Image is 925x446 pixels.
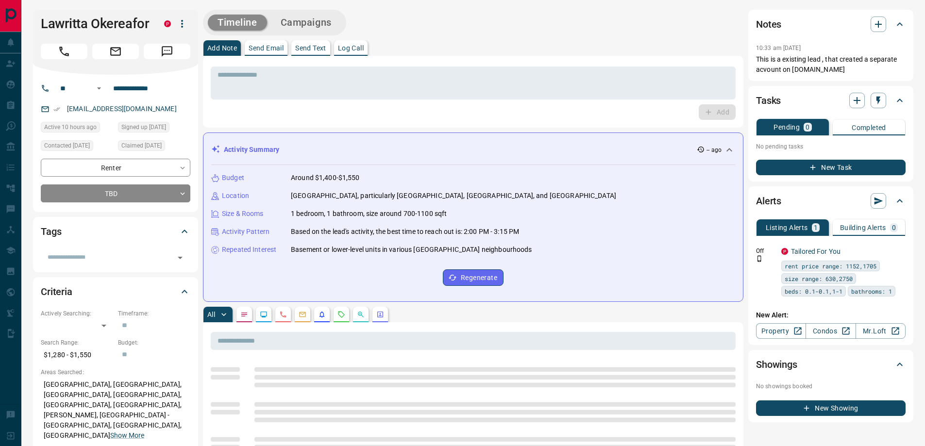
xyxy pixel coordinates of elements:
span: beds: 0.1-0.1,1-1 [785,286,842,296]
h2: Tags [41,224,61,239]
div: Criteria [41,280,190,303]
button: Open [93,83,105,94]
span: bathrooms: 1 [851,286,892,296]
a: Condos [806,323,856,339]
p: Listing Alerts [766,224,808,231]
h1: Lawritta Okereafor [41,16,150,32]
p: New Alert: [756,310,906,320]
div: Tasks [756,89,906,112]
p: Log Call [338,45,364,51]
svg: Calls [279,311,287,318]
a: Mr.Loft [856,323,906,339]
a: Tailored For You [791,248,841,255]
p: $1,280 - $1,550 [41,347,113,363]
button: New Task [756,160,906,175]
p: Send Email [249,45,284,51]
svg: Emails [299,311,306,318]
h2: Criteria [41,284,72,299]
p: No showings booked [756,382,906,391]
p: Completed [852,124,886,131]
p: Off [756,247,775,255]
p: Based on the lead's activity, the best time to reach out is: 2:00 PM - 3:15 PM [291,227,519,237]
span: size range: 630,2750 [785,274,853,283]
p: 0 [892,224,896,231]
svg: Push Notification Only [756,255,763,262]
p: Repeated Interest [222,245,276,255]
div: Fri Sep 05 2025 [41,140,113,154]
div: Showings [756,353,906,376]
span: Email [92,44,139,59]
div: Thu Sep 04 2025 [118,122,190,135]
div: Sun Sep 14 2025 [41,122,113,135]
p: 1 bedroom, 1 bathroom, size around 700-1100 sqft [291,209,447,219]
div: property.ca [781,248,788,255]
p: Size & Rooms [222,209,264,219]
p: Activity Pattern [222,227,269,237]
button: Timeline [208,15,267,31]
h2: Alerts [756,193,781,209]
a: Property [756,323,806,339]
p: 1 [814,224,818,231]
p: Timeframe: [118,309,190,318]
p: 0 [806,124,809,131]
div: Notes [756,13,906,36]
p: Add Note [207,45,237,51]
p: [GEOGRAPHIC_DATA], [GEOGRAPHIC_DATA], [GEOGRAPHIC_DATA], [GEOGRAPHIC_DATA], [GEOGRAPHIC_DATA], [G... [41,377,190,444]
p: 10:33 am [DATE] [756,45,801,51]
div: property.ca [164,20,171,27]
button: Regenerate [443,269,504,286]
svg: Requests [337,311,345,318]
p: Location [222,191,249,201]
span: Active 10 hours ago [44,122,97,132]
div: TBD [41,184,190,202]
p: Search Range: [41,338,113,347]
p: Budget: [118,338,190,347]
p: No pending tasks [756,139,906,154]
p: All [207,311,215,318]
div: Renter [41,159,190,177]
button: Campaigns [271,15,341,31]
p: Building Alerts [840,224,886,231]
h2: Notes [756,17,781,32]
div: Tags [41,220,190,243]
div: Alerts [756,189,906,213]
a: [EMAIL_ADDRESS][DOMAIN_NAME] [67,105,177,113]
div: Fri Sep 05 2025 [118,140,190,154]
button: Open [173,251,187,264]
svg: Listing Alerts [318,311,326,318]
p: Basement or lower-level units in various [GEOGRAPHIC_DATA] neighbourhoods [291,245,532,255]
p: Around $1,400-$1,550 [291,173,360,183]
h2: Showings [756,357,797,372]
p: Actively Searching: [41,309,113,318]
span: Call [41,44,87,59]
span: rent price range: 1152,1705 [785,261,876,271]
p: [GEOGRAPHIC_DATA], particularly [GEOGRAPHIC_DATA], [GEOGRAPHIC_DATA], and [GEOGRAPHIC_DATA] [291,191,616,201]
p: Activity Summary [224,145,279,155]
p: Send Text [295,45,326,51]
p: Budget [222,173,244,183]
div: Activity Summary-- ago [211,141,735,159]
h2: Tasks [756,93,781,108]
svg: Lead Browsing Activity [260,311,268,318]
svg: Notes [240,311,248,318]
svg: Email Verified [53,106,60,113]
button: Show More [110,430,144,441]
span: Claimed [DATE] [121,141,162,150]
span: Contacted [DATE] [44,141,90,150]
svg: Opportunities [357,311,365,318]
svg: Agent Actions [376,311,384,318]
p: This is a existing lead , that created a separate acvount on [DOMAIN_NAME] [756,54,906,75]
span: Message [144,44,190,59]
span: Signed up [DATE] [121,122,166,132]
p: Areas Searched: [41,368,190,377]
p: -- ago [706,146,722,154]
p: Pending [774,124,800,131]
button: New Showing [756,400,906,416]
